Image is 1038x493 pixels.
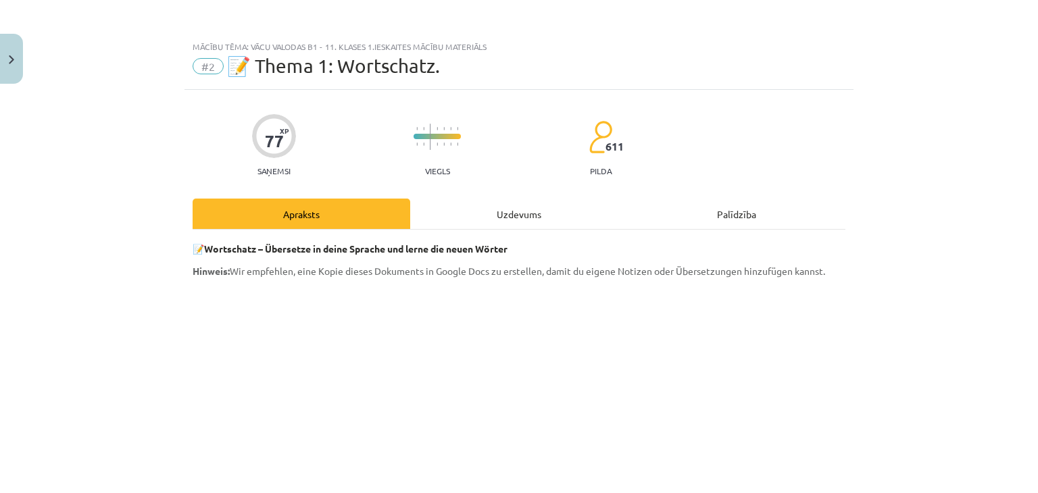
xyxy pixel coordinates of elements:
p: Saņemsi [252,166,296,176]
img: icon-short-line-57e1e144782c952c97e751825c79c345078a6d821885a25fce030b3d8c18986b.svg [437,127,438,130]
img: icon-short-line-57e1e144782c952c97e751825c79c345078a6d821885a25fce030b3d8c18986b.svg [450,127,451,130]
img: icon-short-line-57e1e144782c952c97e751825c79c345078a6d821885a25fce030b3d8c18986b.svg [443,142,445,146]
img: icon-short-line-57e1e144782c952c97e751825c79c345078a6d821885a25fce030b3d8c18986b.svg [423,142,424,146]
p: pilda [590,166,612,176]
div: Palīdzība [628,199,845,229]
img: icon-short-line-57e1e144782c952c97e751825c79c345078a6d821885a25fce030b3d8c18986b.svg [437,142,438,146]
img: icon-short-line-57e1e144782c952c97e751825c79c345078a6d821885a25fce030b3d8c18986b.svg [457,127,458,130]
strong: Wortschatz – Übersetze in deine Sprache und lerne die neuen Wörter [204,242,508,255]
div: Uzdevums [410,199,628,229]
div: Apraksts [193,199,410,229]
img: icon-short-line-57e1e144782c952c97e751825c79c345078a6d821885a25fce030b3d8c18986b.svg [423,127,424,130]
img: students-c634bb4e5e11cddfef0936a35e636f08e4e9abd3cc4e673bd6f9a4125e45ecb1.svg [589,120,612,154]
img: icon-close-lesson-0947bae3869378f0d4975bcd49f059093ad1ed9edebbc8119c70593378902aed.svg [9,55,14,64]
p: 📝 [193,242,845,256]
img: icon-short-line-57e1e144782c952c97e751825c79c345078a6d821885a25fce030b3d8c18986b.svg [450,142,451,146]
span: 📝 Thema 1: Wortschatz. [227,55,440,77]
span: Wir empfehlen, eine Kopie dieses Dokuments in Google Docs zu erstellen, damit du eigene Notizen o... [193,265,825,277]
div: Mācību tēma: Vācu valodas b1 - 11. klases 1.ieskaites mācību materiāls [193,42,845,51]
div: 77 [265,132,284,151]
img: icon-short-line-57e1e144782c952c97e751825c79c345078a6d821885a25fce030b3d8c18986b.svg [416,142,418,146]
img: icon-short-line-57e1e144782c952c97e751825c79c345078a6d821885a25fce030b3d8c18986b.svg [457,142,458,146]
span: 611 [605,140,624,153]
p: Viegls [425,166,450,176]
img: icon-short-line-57e1e144782c952c97e751825c79c345078a6d821885a25fce030b3d8c18986b.svg [443,127,445,130]
span: XP [280,127,289,134]
span: #2 [193,58,224,74]
img: icon-short-line-57e1e144782c952c97e751825c79c345078a6d821885a25fce030b3d8c18986b.svg [416,127,418,130]
strong: Hinweis: [193,265,230,277]
img: icon-long-line-d9ea69661e0d244f92f715978eff75569469978d946b2353a9bb055b3ed8787d.svg [430,124,431,150]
